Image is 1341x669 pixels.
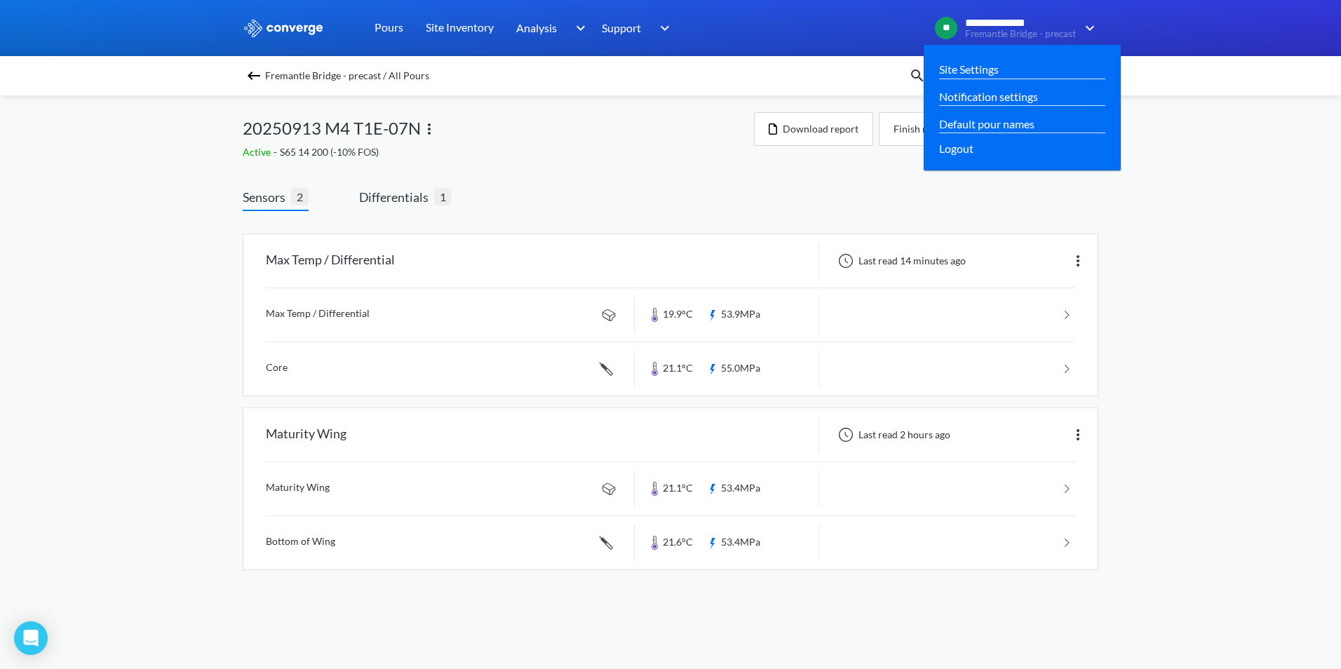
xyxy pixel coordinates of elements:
span: 20250913 M4 T1E-07N [243,115,421,142]
a: Default pour names [939,115,1035,133]
div: Max Temp / Differential [266,243,395,279]
a: Notification settings [939,88,1038,105]
img: logo_ewhite.svg [243,19,324,37]
button: Finish monitoring [879,112,986,146]
span: Support [602,19,641,36]
span: 1 [434,188,452,205]
img: more.svg [1070,426,1086,443]
div: Last read 14 minutes ago [830,252,970,269]
a: Site Settings [939,60,999,78]
span: Fremantle Bridge - precast / All Pours [265,66,429,86]
img: downArrow.svg [1076,20,1098,36]
span: Fremantle Bridge - precast [965,29,1076,39]
span: Active [243,146,274,158]
span: Differentials [359,187,434,207]
span: - [274,146,280,158]
img: downArrow.svg [651,20,673,36]
span: Analysis [516,19,557,36]
img: icon-file.svg [769,123,777,135]
div: Open Intercom Messenger [14,621,48,655]
span: Sensors [243,187,291,207]
div: Last read 2 hours ago [830,426,955,443]
img: more.svg [421,121,438,137]
span: Logout [939,140,973,157]
img: downArrow.svg [567,20,589,36]
img: backspace.svg [245,67,262,84]
div: S65 14 200 (-10% FOS) [243,144,754,160]
img: icon-search.svg [909,67,926,84]
img: more.svg [1070,252,1086,269]
button: Download report [754,112,873,146]
span: 2 [291,188,309,205]
div: Maturity Wing [266,417,346,453]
